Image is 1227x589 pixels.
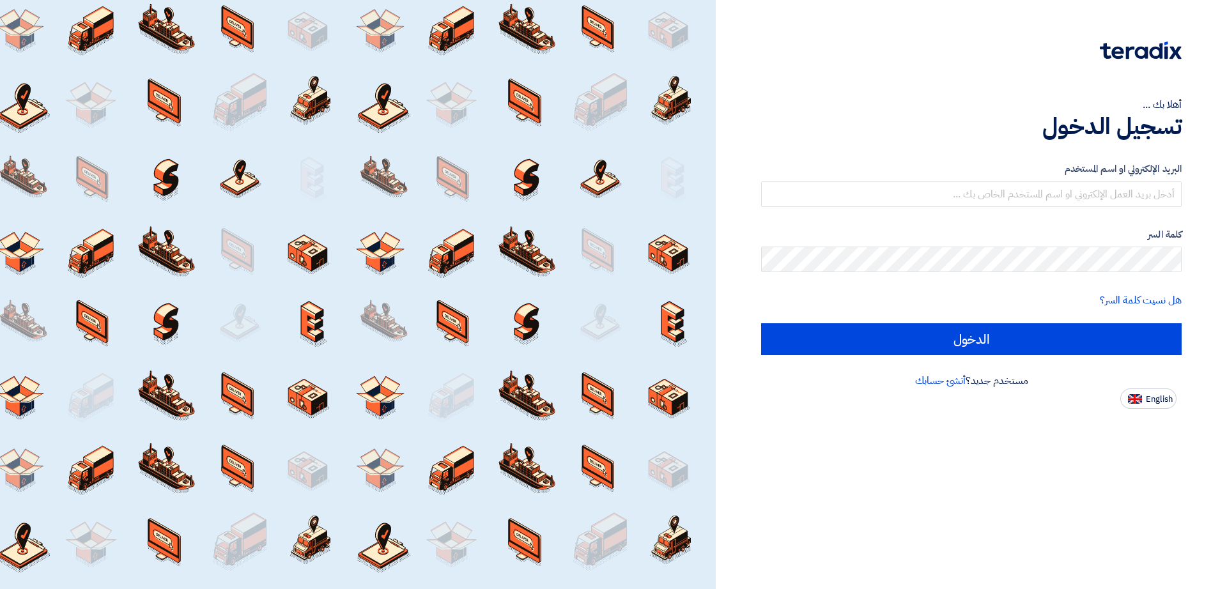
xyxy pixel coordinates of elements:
[761,323,1182,355] input: الدخول
[761,373,1182,388] div: مستخدم جديد؟
[1100,42,1182,59] img: Teradix logo
[761,162,1182,176] label: البريد الإلكتروني او اسم المستخدم
[761,97,1182,112] div: أهلا بك ...
[1120,388,1177,409] button: English
[761,112,1182,141] h1: تسجيل الدخول
[915,373,966,388] a: أنشئ حسابك
[1146,395,1173,404] span: English
[1100,293,1182,308] a: هل نسيت كلمة السر؟
[1128,394,1142,404] img: en-US.png
[761,227,1182,242] label: كلمة السر
[761,181,1182,207] input: أدخل بريد العمل الإلكتروني او اسم المستخدم الخاص بك ...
